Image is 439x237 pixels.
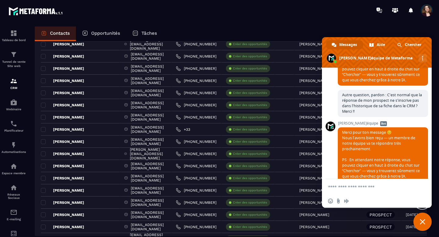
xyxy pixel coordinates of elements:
a: [PHONE_NUMBER] [176,139,216,144]
a: [PHONE_NUMBER] [176,200,216,205]
span: Insérer un emoji [328,199,333,203]
img: formation [10,30,17,37]
p: [PERSON_NAME] [299,66,329,71]
a: [PHONE_NUMBER] [176,225,216,229]
p: [PERSON_NAME] [299,103,329,107]
img: formation [10,51,17,58]
a: [PHONE_NUMBER] [176,176,216,181]
p: [PERSON_NAME] [299,115,329,119]
p: PROSPECT [369,213,392,217]
p: [PERSON_NAME] [299,42,329,46]
p: Créer des opportunités [233,42,267,46]
span: Messages [339,40,357,49]
p: Créer des opportunités [233,176,267,180]
a: [PHONE_NUMBER] [176,188,216,193]
p: [PERSON_NAME] [299,140,329,144]
p: [PERSON_NAME] [41,103,84,108]
p: [PERSON_NAME] [41,212,84,217]
a: Fermer le chat [413,213,432,231]
span: Envoyer un fichier [336,199,341,203]
p: [PERSON_NAME] [41,139,84,144]
p: Créer des opportunités [233,91,267,95]
p: [DATE] 11:23 [406,225,427,229]
p: [PERSON_NAME] [299,200,329,205]
p: Créer des opportunités [233,152,267,156]
a: automationsautomationsEspace membre [2,158,26,179]
a: Aide [364,40,391,49]
span: Merci pour ton message 😊 Nous l’avons bien reçu — un membre de notre équipe va te répondre très p... [342,130,420,179]
a: automationsautomationsWebinaire [2,94,26,115]
p: [PERSON_NAME] [299,188,329,193]
p: [PERSON_NAME] [299,152,329,156]
span: Autre question, pardon : C'est normal que la réponse de mon prospect ne s'inscrive pas dans l'his... [342,92,422,114]
p: [PERSON_NAME] [299,127,329,132]
p: Planificateur [2,129,26,132]
p: [PERSON_NAME] [41,176,84,181]
span: Bot [380,121,387,126]
p: Créer des opportunités [233,66,267,71]
a: [PHONE_NUMBER] [176,212,216,217]
p: Créer des opportunités [233,140,267,144]
p: Tableau de bord [2,38,26,42]
p: Opportunités [91,30,120,36]
p: Créer des opportunités [233,200,267,205]
a: +33 [176,127,190,132]
a: Opportunités [76,27,126,41]
p: [PERSON_NAME] [41,42,84,47]
img: automations [10,99,17,106]
p: [PERSON_NAME] [299,213,329,217]
p: Créer des opportunités [233,188,267,193]
p: [PERSON_NAME] [299,176,329,180]
span: Aide [377,40,385,49]
p: E-mailing [2,218,26,221]
a: schedulerschedulerPlanificateur [2,115,26,137]
a: [PHONE_NUMBER] [176,42,216,47]
a: emailemailE-mailing [2,204,26,225]
a: formationformationTunnel de vente Site web [2,46,26,73]
a: formationformationTableau de bord [2,25,26,46]
p: Créer des opportunités [233,103,267,107]
a: automationsautomationsAutomatisations [2,137,26,158]
a: Messages [326,40,363,49]
a: [PHONE_NUMBER] [176,151,216,156]
p: [PERSON_NAME] [299,79,329,83]
p: [PERSON_NAME] [41,127,84,132]
p: [PERSON_NAME] [299,91,329,95]
img: social-network [10,184,17,191]
span: [PERSON_NAME]équipe [338,121,428,126]
a: [PHONE_NUMBER] [176,103,216,108]
p: [PERSON_NAME] [41,188,84,193]
p: CRM [2,86,26,90]
p: Contacts [50,30,70,36]
p: Réseaux Sociaux [2,193,26,200]
p: [PERSON_NAME] [41,115,84,120]
p: [PERSON_NAME] [41,90,84,95]
p: [PERSON_NAME] [41,225,84,229]
p: Webinaire [2,108,26,111]
img: formation [10,77,17,85]
a: Contacts [35,27,76,41]
a: social-networksocial-networkRéseaux Sociaux [2,179,26,204]
p: [PERSON_NAME] [41,54,84,59]
p: PROSPECT [369,225,392,229]
p: Créer des opportunités [233,213,267,217]
img: email [10,209,17,216]
a: [PHONE_NUMBER] [176,90,216,95]
p: Espace membre [2,172,26,175]
a: formationformationCRM [2,73,26,94]
p: [DATE] 11:23 [406,213,427,217]
p: [PERSON_NAME] [41,78,84,83]
textarea: Entrez votre message... [328,179,413,194]
img: scheduler [10,120,17,127]
img: automations [10,163,17,170]
p: [PERSON_NAME] [41,200,84,205]
a: [PHONE_NUMBER] [176,115,216,120]
a: [PHONE_NUMBER] [176,54,216,59]
img: logo [9,5,63,16]
p: Automatisations [2,150,26,154]
p: Créer des opportunités [233,115,267,119]
a: [PHONE_NUMBER] [176,78,216,83]
span: Chercher [405,40,421,49]
p: Créer des opportunités [233,54,267,58]
a: [PHONE_NUMBER] [176,164,216,168]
